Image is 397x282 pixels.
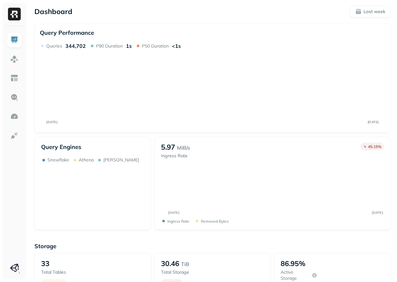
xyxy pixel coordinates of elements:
[46,43,62,49] p: Queries
[41,143,144,151] p: Query Engines
[201,219,229,224] p: Removed bytes
[34,7,72,16] p: Dashboard
[167,219,189,224] p: Ingress Rate
[41,269,77,275] p: Total tables
[181,260,189,268] p: TiB
[161,269,197,275] p: Total storage
[10,74,18,82] img: Asset Explorer
[172,43,181,49] p: <1s
[10,93,18,101] img: Query Explorer
[40,29,94,36] p: Query Performance
[142,43,169,49] p: P50 Duration
[103,157,139,163] p: [PERSON_NAME]
[10,263,19,272] img: Unity
[126,43,132,49] p: 1s
[161,259,179,268] p: 30.46
[96,43,123,49] p: P90 Duration
[368,120,379,124] tspan: [DATE]
[65,43,86,49] p: 344,702
[79,157,94,163] p: Athena
[10,55,18,63] img: Assets
[48,157,69,163] p: Snowflake
[281,269,310,281] p: Active storage
[281,259,305,268] p: 86.95%
[161,153,190,159] p: Ingress Rate
[10,36,18,44] img: Dashboard
[168,211,180,214] tspan: [DATE]
[41,259,49,268] p: 33
[368,144,381,149] p: 45.15 %
[46,120,57,124] tspan: [DATE]
[372,211,383,214] tspan: [DATE]
[10,131,18,140] img: Integrations
[177,144,190,152] p: MiB/s
[350,6,391,17] button: Last week
[34,242,391,250] p: Storage
[364,9,385,15] p: Last week
[161,143,175,152] p: 5.97
[8,8,21,20] img: Ryft
[10,112,18,121] img: Optimization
